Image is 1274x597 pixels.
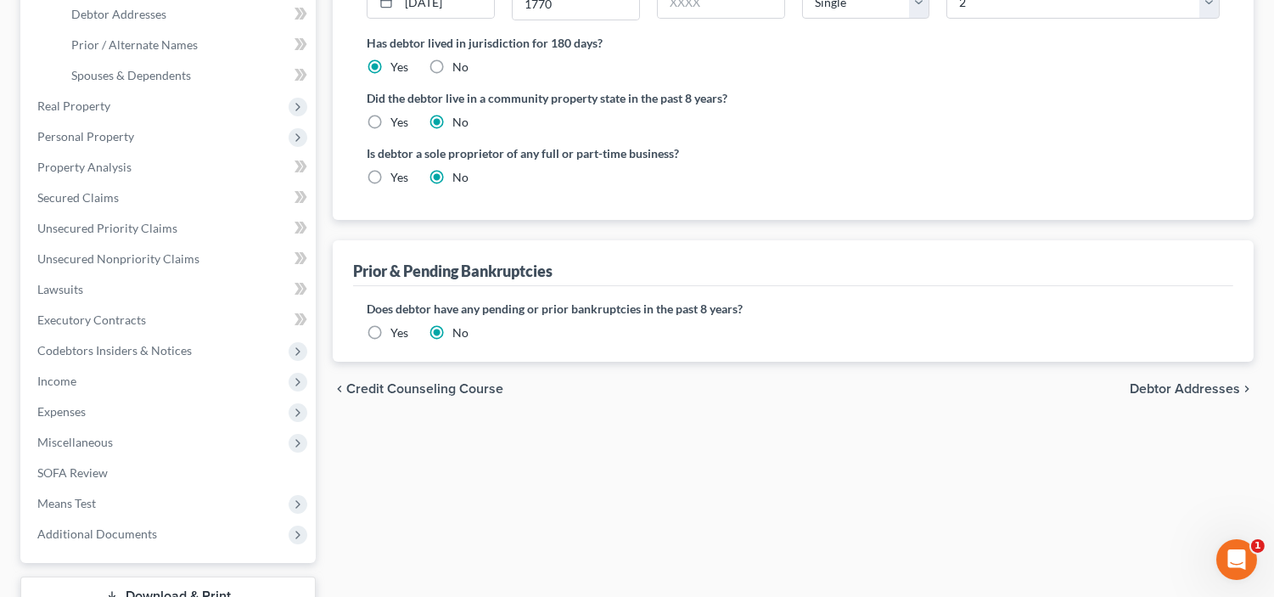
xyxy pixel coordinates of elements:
label: Yes [390,59,408,76]
span: Prior / Alternate Names [71,37,198,52]
a: Unsecured Nonpriority Claims [24,244,316,274]
label: No [452,114,469,131]
span: Miscellaneous [37,435,113,449]
span: Lawsuits [37,282,83,296]
a: Prior / Alternate Names [58,30,316,60]
a: Unsecured Priority Claims [24,213,316,244]
span: 1 [1251,539,1265,553]
span: Unsecured Nonpriority Claims [37,251,199,266]
a: Lawsuits [24,274,316,305]
label: Has debtor lived in jurisdiction for 180 days? [367,34,1220,52]
i: chevron_left [333,382,346,396]
a: Executory Contracts [24,305,316,335]
label: Yes [390,169,408,186]
span: Secured Claims [37,190,119,205]
span: Debtor Addresses [71,7,166,21]
button: chevron_left Credit Counseling Course [333,382,503,396]
label: No [452,59,469,76]
span: SOFA Review [37,465,108,480]
span: Credit Counseling Course [346,382,503,396]
span: Codebtors Insiders & Notices [37,343,192,358]
iframe: Intercom live chat [1216,539,1257,580]
span: Expenses [37,404,86,419]
span: Income [37,374,76,388]
label: Yes [390,324,408,341]
label: No [452,324,469,341]
a: Secured Claims [24,183,316,213]
label: Does debtor have any pending or prior bankruptcies in the past 8 years? [367,300,1220,318]
a: SOFA Review [24,458,316,488]
label: No [452,169,469,186]
label: Did the debtor live in a community property state in the past 8 years? [367,89,1220,107]
a: Spouses & Dependents [58,60,316,91]
span: Property Analysis [37,160,132,174]
button: Debtor Addresses chevron_right [1130,382,1254,396]
span: Debtor Addresses [1130,382,1240,396]
span: Additional Documents [37,527,157,541]
i: chevron_right [1240,382,1254,396]
span: Executory Contracts [37,313,146,327]
span: Unsecured Priority Claims [37,221,177,235]
label: Is debtor a sole proprietor of any full or part-time business? [367,144,784,162]
span: Means Test [37,496,96,510]
span: Real Property [37,99,110,113]
a: Property Analysis [24,152,316,183]
label: Yes [390,114,408,131]
div: Prior & Pending Bankruptcies [353,261,553,281]
span: Personal Property [37,129,134,144]
span: Spouses & Dependents [71,68,191,82]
